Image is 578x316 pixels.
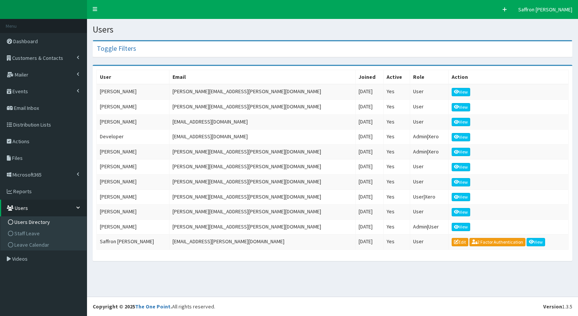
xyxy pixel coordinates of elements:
th: Email [169,70,355,84]
td: [DATE] [355,99,383,114]
span: Reports [13,188,32,195]
span: Saffron [PERSON_NAME] [518,6,572,13]
td: Yes [384,130,410,145]
td: Admin|User [410,219,448,235]
td: [PERSON_NAME] [97,160,169,175]
td: [PERSON_NAME] [97,114,169,130]
td: [DATE] [355,174,383,189]
a: View [452,103,471,111]
a: View [452,88,471,96]
footer: All rights reserved. [87,297,578,316]
td: [PERSON_NAME] [97,99,169,114]
span: Microsoft365 [12,171,42,178]
td: [EMAIL_ADDRESS][DOMAIN_NAME] [169,114,355,130]
td: [PERSON_NAME][EMAIL_ADDRESS][PERSON_NAME][DOMAIN_NAME] [169,99,355,114]
th: User [97,70,169,84]
td: Yes [384,235,410,250]
td: [DATE] [355,205,383,220]
b: Version [543,303,562,310]
a: View [452,223,471,231]
a: View [452,163,471,171]
td: Yes [384,144,410,160]
td: [DATE] [355,144,383,160]
th: Role [410,70,448,84]
td: Saffron [PERSON_NAME] [97,235,169,250]
td: [PERSON_NAME] [97,84,169,99]
td: Yes [384,174,410,189]
a: Users Directory [2,216,87,228]
span: Email Inbox [14,105,39,111]
td: User [410,114,448,130]
td: [EMAIL_ADDRESS][DOMAIN_NAME] [169,130,355,145]
th: Active [384,70,410,84]
a: View [452,208,471,216]
a: 2 Factor Authentication [469,238,525,246]
td: [PERSON_NAME] [97,205,169,220]
td: User [410,174,448,189]
td: [PERSON_NAME] [97,144,169,160]
td: Yes [384,160,410,175]
td: Admin|Xero [410,144,448,160]
td: [PERSON_NAME] [97,174,169,189]
td: [EMAIL_ADDRESS][PERSON_NAME][DOMAIN_NAME] [169,235,355,250]
td: [DATE] [355,84,383,99]
td: Yes [384,189,410,205]
td: Yes [384,99,410,114]
strong: Copyright © 2025 . [93,303,172,310]
td: [DATE] [355,189,383,205]
td: User [410,160,448,175]
span: Users Directory [14,219,50,225]
td: Admin|Xero [410,130,448,145]
td: [PERSON_NAME] [97,189,169,205]
td: Yes [384,114,410,130]
td: User [410,235,448,250]
a: View [452,178,471,186]
span: Events [12,88,28,95]
span: Videos [12,255,28,262]
h1: Users [93,25,572,34]
a: Staff Leave [2,228,87,239]
a: View [452,133,471,141]
td: Yes [384,205,410,220]
td: [PERSON_NAME][EMAIL_ADDRESS][PERSON_NAME][DOMAIN_NAME] [169,189,355,205]
td: [DATE] [355,219,383,235]
td: [PERSON_NAME][EMAIL_ADDRESS][PERSON_NAME][DOMAIN_NAME] [169,144,355,160]
span: Files [12,155,23,161]
td: [PERSON_NAME][EMAIL_ADDRESS][PERSON_NAME][DOMAIN_NAME] [169,205,355,220]
td: [PERSON_NAME] [97,219,169,235]
a: Leave Calendar [2,239,87,250]
td: [PERSON_NAME][EMAIL_ADDRESS][PERSON_NAME][DOMAIN_NAME] [169,84,355,99]
td: User [410,84,448,99]
th: Joined [355,70,383,84]
span: Users [15,205,28,211]
span: Dashboard [13,38,38,45]
a: View [452,118,471,126]
td: [DATE] [355,114,383,130]
span: Leave Calendar [14,241,49,248]
div: 1.3.5 [543,303,572,310]
td: [PERSON_NAME][EMAIL_ADDRESS][PERSON_NAME][DOMAIN_NAME] [169,219,355,235]
span: Staff Leave [14,230,40,237]
td: [PERSON_NAME][EMAIL_ADDRESS][PERSON_NAME][DOMAIN_NAME] [169,174,355,189]
span: Distribution Lists [13,121,51,128]
td: [DATE] [355,160,383,175]
td: [PERSON_NAME][EMAIL_ADDRESS][PERSON_NAME][DOMAIN_NAME] [169,160,355,175]
a: The One Point [135,303,171,310]
td: [DATE] [355,130,383,145]
a: View [452,193,471,201]
a: View [527,238,545,246]
th: Action [448,70,568,84]
span: Actions [12,138,30,145]
td: [DATE] [355,235,383,250]
a: View [452,148,471,156]
td: User [410,205,448,220]
td: User|Xero [410,189,448,205]
td: Developer [97,130,169,145]
td: User [410,99,448,114]
span: Customers & Contacts [12,55,63,61]
span: Mailer [15,71,28,78]
a: Edit [452,238,468,246]
td: Yes [384,84,410,99]
td: Yes [384,219,410,235]
a: Toggle Filters [97,44,136,53]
